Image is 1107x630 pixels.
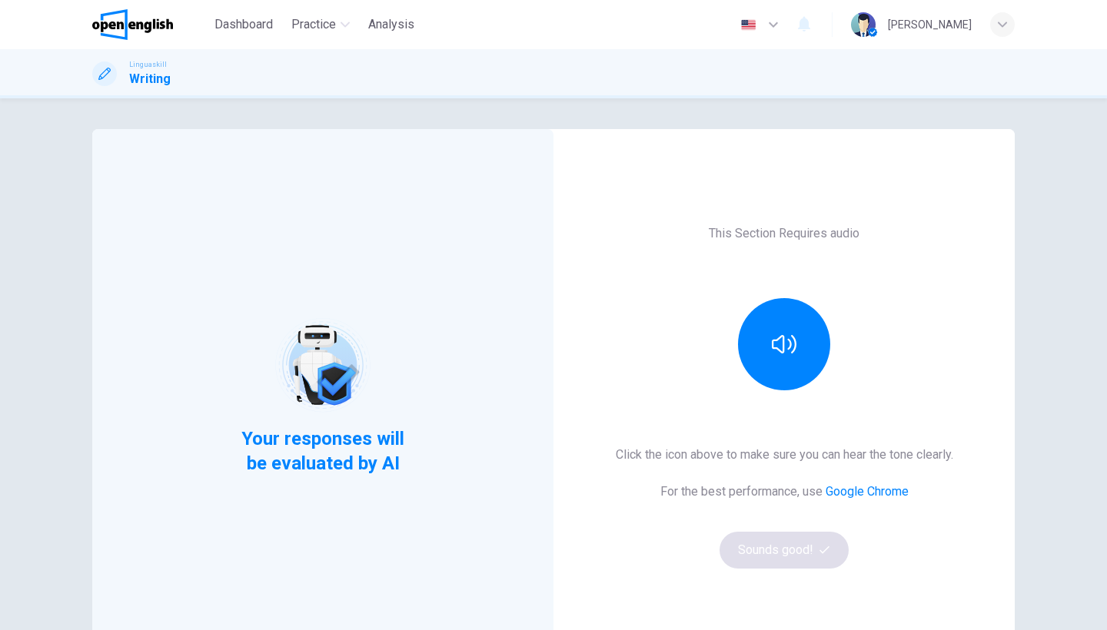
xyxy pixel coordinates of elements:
[274,317,371,414] img: robot icon
[616,446,953,464] h6: Click the icon above to make sure you can hear the tone clearly.
[660,482,909,501] h6: For the best performance, use
[214,15,273,34] span: Dashboard
[92,9,173,40] img: OpenEnglish logo
[709,224,859,243] h6: This Section Requires audio
[285,11,356,38] button: Practice
[129,59,167,70] span: Linguaskill
[888,15,972,34] div: [PERSON_NAME]
[129,70,171,88] h1: Writing
[826,484,909,499] a: Google Chrome
[291,15,336,34] span: Practice
[739,19,758,31] img: en
[92,9,208,40] a: OpenEnglish logo
[368,15,414,34] span: Analysis
[230,426,417,476] span: Your responses will be evaluated by AI
[851,12,876,37] img: Profile picture
[208,11,279,38] button: Dashboard
[362,11,421,38] button: Analysis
